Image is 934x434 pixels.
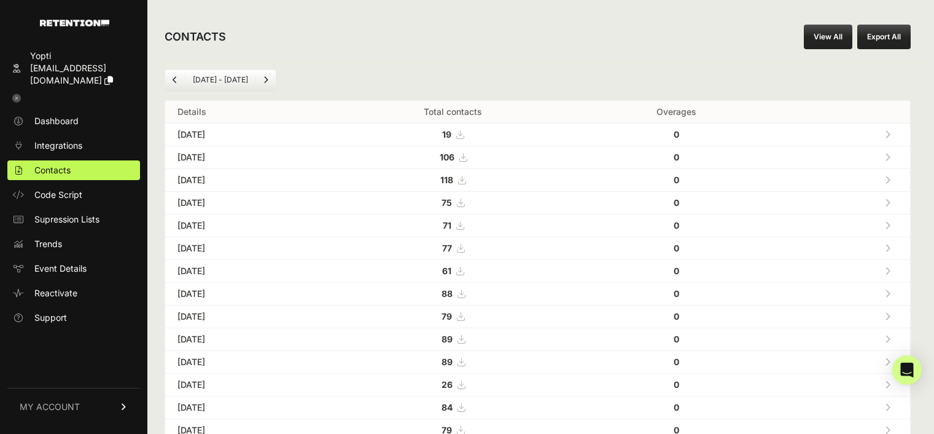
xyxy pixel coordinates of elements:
[165,351,327,374] td: [DATE]
[674,311,679,322] strong: 0
[440,175,465,185] a: 118
[442,357,453,367] strong: 89
[7,160,140,180] a: Contacts
[442,197,452,208] strong: 75
[7,136,140,156] a: Integrations
[674,334,679,344] strong: 0
[442,129,451,140] strong: 19
[165,146,327,169] td: [DATE]
[165,397,327,419] td: [DATE]
[674,197,679,208] strong: 0
[442,379,465,390] a: 26
[674,288,679,299] strong: 0
[327,101,578,124] th: Total contacts
[165,70,185,90] a: Previous
[165,260,327,283] td: [DATE]
[674,152,679,162] strong: 0
[442,357,465,367] a: 89
[442,311,464,322] a: 79
[165,192,327,215] td: [DATE]
[442,379,453,390] strong: 26
[165,328,327,351] td: [DATE]
[674,220,679,231] strong: 0
[40,20,109,26] img: Retention.com
[442,311,452,322] strong: 79
[7,259,140,278] a: Event Details
[7,210,140,229] a: Supression Lists
[34,140,82,152] span: Integrations
[165,306,327,328] td: [DATE]
[165,101,327,124] th: Details
[442,334,453,344] strong: 89
[674,175,679,185] strong: 0
[443,220,464,231] a: 71
[165,169,327,192] td: [DATE]
[442,402,453,412] strong: 84
[7,388,140,425] a: MY ACCOUNT
[165,215,327,237] td: [DATE]
[34,213,99,226] span: Supression Lists
[34,189,82,201] span: Code Script
[34,115,79,127] span: Dashboard
[20,401,80,413] span: MY ACCOUNT
[674,357,679,367] strong: 0
[7,234,140,254] a: Trends
[892,355,922,385] div: Open Intercom Messenger
[442,129,464,140] a: 19
[674,402,679,412] strong: 0
[256,70,276,90] a: Next
[7,111,140,131] a: Dashboard
[165,374,327,397] td: [DATE]
[34,312,67,324] span: Support
[34,164,71,176] span: Contacts
[674,379,679,390] strong: 0
[34,287,77,299] span: Reactivate
[440,152,467,162] a: 106
[674,129,679,140] strong: 0
[442,288,453,299] strong: 88
[674,266,679,276] strong: 0
[30,63,106,85] span: [EMAIL_ADDRESS][DOMAIN_NAME]
[442,402,465,412] a: 84
[440,152,454,162] strong: 106
[34,238,62,250] span: Trends
[442,243,464,253] a: 77
[7,46,140,90] a: Yopti [EMAIL_ADDRESS][DOMAIN_NAME]
[442,334,465,344] a: 89
[443,220,451,231] strong: 71
[7,308,140,328] a: Support
[857,25,911,49] button: Export All
[7,283,140,303] a: Reactivate
[34,262,87,275] span: Event Details
[7,185,140,205] a: Code Script
[442,243,452,253] strong: 77
[440,175,453,185] strong: 118
[165,283,327,306] td: [DATE]
[674,243,679,253] strong: 0
[442,288,465,299] a: 88
[442,197,464,208] a: 75
[442,266,464,276] a: 61
[804,25,852,49] a: View All
[185,75,255,85] li: [DATE] - [DATE]
[165,124,327,146] td: [DATE]
[30,50,135,62] div: Yopti
[578,101,774,124] th: Overages
[165,28,226,45] h2: CONTACTS
[165,237,327,260] td: [DATE]
[442,266,451,276] strong: 61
